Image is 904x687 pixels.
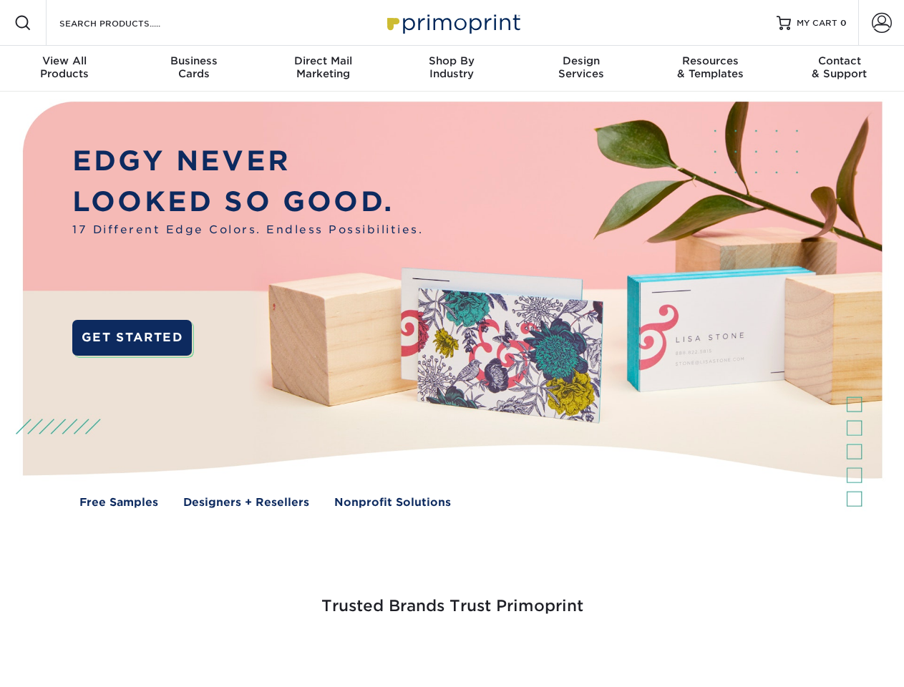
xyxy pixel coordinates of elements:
h3: Trusted Brands Trust Primoprint [34,562,871,633]
div: Cards [129,54,258,80]
a: Designers + Resellers [183,494,309,511]
span: MY CART [797,17,837,29]
span: 0 [840,18,847,28]
span: Direct Mail [258,54,387,67]
span: Shop By [387,54,516,67]
div: & Support [775,54,904,80]
a: Free Samples [79,494,158,511]
p: EDGY NEVER [72,141,423,182]
div: Services [517,54,646,80]
a: BusinessCards [129,46,258,92]
a: GET STARTED [72,320,192,356]
a: Direct MailMarketing [258,46,387,92]
a: Contact& Support [775,46,904,92]
div: & Templates [646,54,774,80]
p: LOOKED SO GOOD. [72,182,423,223]
span: 17 Different Edge Colors. Endless Possibilities. [72,222,423,238]
div: Marketing [258,54,387,80]
a: Shop ByIndustry [387,46,516,92]
a: Nonprofit Solutions [334,494,451,511]
span: Resources [646,54,774,67]
span: Contact [775,54,904,67]
a: DesignServices [517,46,646,92]
img: Primoprint [381,7,524,38]
input: SEARCH PRODUCTS..... [58,14,198,31]
span: Design [517,54,646,67]
div: Industry [387,54,516,80]
a: Resources& Templates [646,46,774,92]
span: Business [129,54,258,67]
